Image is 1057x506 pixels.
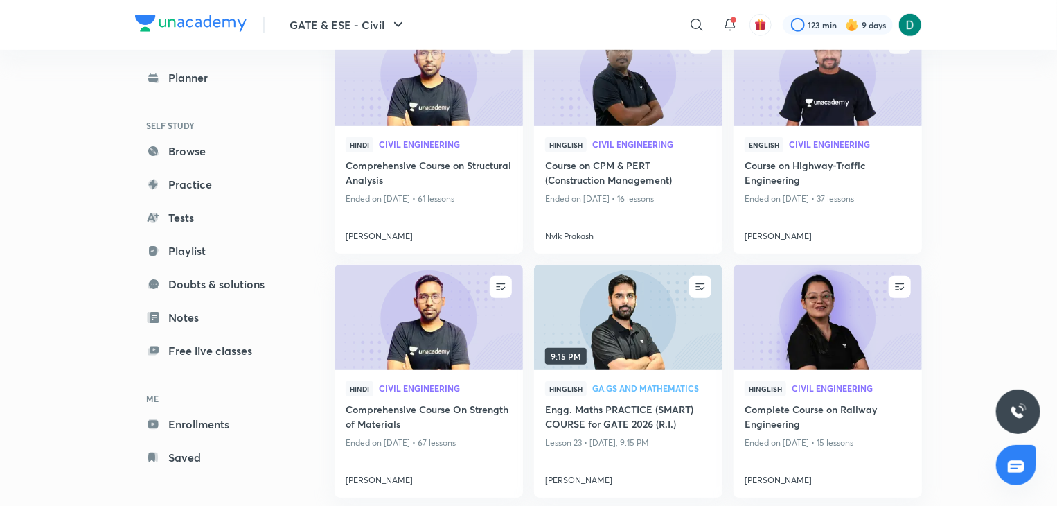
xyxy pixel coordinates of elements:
[545,225,711,243] a: Nvlk Prakash
[379,384,512,394] a: Civil Engineering
[749,14,772,36] button: avatar
[379,140,512,148] span: Civil Engineering
[346,469,512,487] a: [PERSON_NAME]
[745,402,911,434] a: Complete Course on Railway Engineering
[346,190,512,208] p: Ended on [DATE] • 61 lessons
[745,469,911,487] a: [PERSON_NAME]
[335,265,523,370] a: new-thumbnail
[545,402,711,434] a: Engg. Maths PRACTICE (SMART) COURSE for GATE 2026 (R.I.)
[135,204,296,232] a: Tests
[792,384,911,392] span: Civil Engineering
[135,444,296,471] a: Saved
[745,225,911,243] a: [PERSON_NAME]
[545,469,711,487] a: [PERSON_NAME]
[135,114,296,137] h6: SELF STUDY
[532,264,724,372] img: new-thumbnail
[135,337,296,365] a: Free live classes
[745,158,911,190] a: Course on Highway-Traffic Engineering
[545,158,711,190] a: Course on CPM & PERT (Construction Management)
[745,137,783,152] span: English
[789,140,911,150] a: Civil Engineering
[332,20,524,128] img: new-thumbnail
[346,381,373,396] span: Hindi
[731,264,923,372] img: new-thumbnail
[135,64,296,91] a: Planner
[346,402,512,434] a: Comprehensive Course On Strength of Materials
[379,384,512,392] span: Civil Engineering
[346,434,512,452] p: Ended on [DATE] • 67 lessons
[135,387,296,410] h6: ME
[332,264,524,372] img: new-thumbnail
[592,140,711,150] a: Civil Engineering
[745,190,911,208] p: Ended on [DATE] • 37 lessons
[745,381,786,396] span: Hinglish
[135,304,296,331] a: Notes
[545,434,711,452] p: Lesson 23 • [DATE], 9:15 PM
[898,13,922,37] img: Diksha Mishra
[534,21,722,126] a: new-thumbnail
[592,384,711,394] a: GA,GS and Mathematics
[845,18,859,32] img: streak
[745,434,911,452] p: Ended on [DATE] • 15 lessons
[734,21,922,126] a: new-thumbnail
[379,140,512,150] a: Civil Engineering
[592,384,711,392] span: GA,GS and Mathematics
[545,348,587,365] span: 9:15 PM
[135,270,296,298] a: Doubts & solutions
[135,237,296,265] a: Playlist
[754,19,767,31] img: avatar
[335,21,523,126] a: new-thumbnail
[1010,403,1027,420] img: ttu
[545,190,711,208] p: Ended on [DATE] • 16 lessons
[135,15,247,35] a: Company Logo
[135,171,296,198] a: Practice
[346,137,373,152] span: Hindi
[346,158,512,190] a: Comprehensive Course on Structural Analysis
[135,137,296,165] a: Browse
[135,410,296,438] a: Enrollments
[545,381,587,396] span: Hinglish
[346,225,512,243] a: [PERSON_NAME]
[532,20,724,128] img: new-thumbnail
[792,384,911,394] a: Civil Engineering
[592,140,711,148] span: Civil Engineering
[734,265,922,370] a: new-thumbnail
[534,265,722,370] a: new-thumbnail9:15 PM
[789,140,911,148] span: Civil Engineering
[731,20,923,128] img: new-thumbnail
[545,137,587,152] span: Hinglish
[281,11,415,39] button: GATE & ESE - Civil
[135,15,247,32] img: Company Logo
